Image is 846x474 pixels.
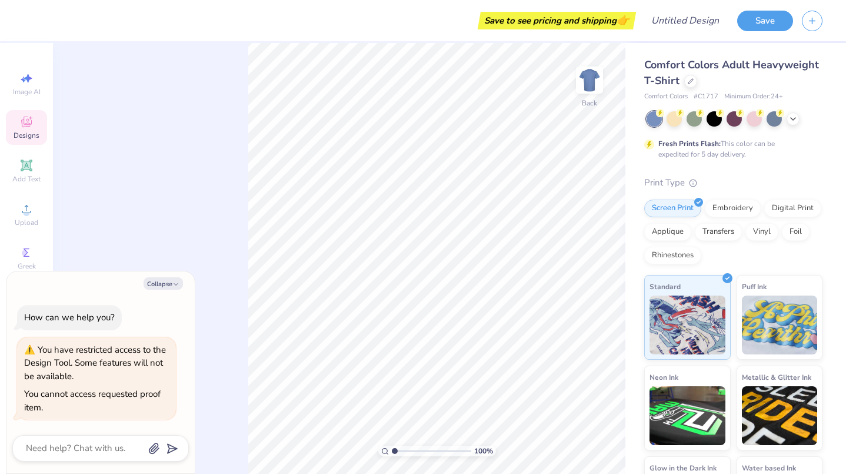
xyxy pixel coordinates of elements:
[644,58,819,88] span: Comfort Colors Adult Heavyweight T-Shirt
[724,92,783,102] span: Minimum Order: 24 +
[15,218,38,227] span: Upload
[12,174,41,184] span: Add Text
[742,386,818,445] img: Metallic & Glitter Ink
[650,371,678,383] span: Neon Ink
[144,277,183,290] button: Collapse
[650,462,717,474] span: Glow in the Dark Ink
[658,138,803,160] div: This color can be expedited for 5 day delivery.
[578,68,601,92] img: Back
[742,462,796,474] span: Water based Ink
[24,311,115,323] div: How can we help you?
[742,371,811,383] span: Metallic & Glitter Ink
[14,131,39,140] span: Designs
[644,92,688,102] span: Comfort Colors
[644,200,701,217] div: Screen Print
[13,87,41,97] span: Image AI
[737,11,793,31] button: Save
[644,176,822,190] div: Print Type
[582,98,597,108] div: Back
[644,223,691,241] div: Applique
[642,9,728,32] input: Untitled Design
[644,247,701,264] div: Rhinestones
[24,388,161,413] div: You cannot access requested proof item.
[650,280,681,293] span: Standard
[650,386,725,445] img: Neon Ink
[742,296,818,354] img: Puff Ink
[24,344,166,382] div: You have restricted access to the Design Tool. Some features will not be available.
[694,92,718,102] span: # C1717
[474,446,493,456] span: 100 %
[782,223,810,241] div: Foil
[764,200,821,217] div: Digital Print
[650,296,725,354] img: Standard
[745,223,778,241] div: Vinyl
[617,13,629,27] span: 👉
[481,12,633,29] div: Save to see pricing and shipping
[18,261,36,271] span: Greek
[742,280,767,293] span: Puff Ink
[658,139,721,148] strong: Fresh Prints Flash:
[695,223,742,241] div: Transfers
[705,200,761,217] div: Embroidery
